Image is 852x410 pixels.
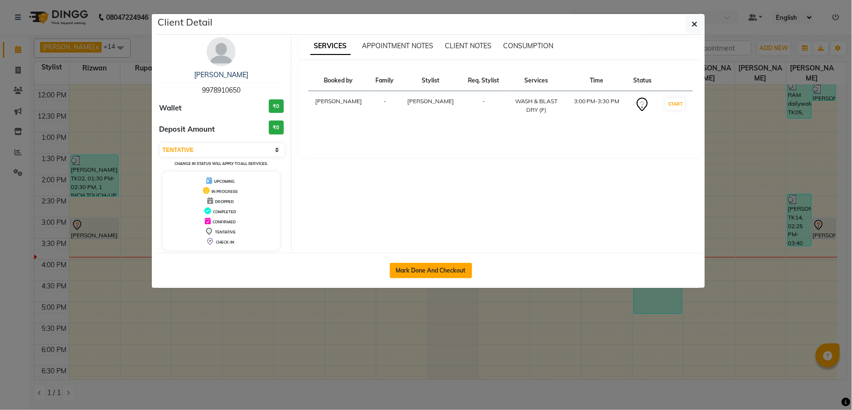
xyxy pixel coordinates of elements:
span: 9978910650 [202,86,240,95]
img: avatar [207,37,236,66]
small: Change in status will apply to all services. [174,161,268,166]
span: DROPPED [215,199,234,204]
span: UPCOMING [214,179,235,184]
span: IN PROGRESS [212,189,238,194]
td: [PERSON_NAME] [308,91,370,121]
div: WASH & BLAST DRY (F) [512,97,561,114]
h3: ₹0 [269,99,284,113]
td: - [369,91,400,121]
button: Mark Done And Checkout [390,263,472,278]
th: Stylist [400,70,462,91]
span: CHECK-IN [216,240,234,245]
span: CONSUMPTION [504,41,554,50]
span: SERVICES [310,38,351,55]
span: Wallet [159,103,182,114]
button: START [666,98,685,110]
span: COMPLETED [213,209,236,214]
td: - [462,91,506,121]
th: Req. Stylist [462,70,506,91]
th: Family [369,70,400,91]
a: [PERSON_NAME] [194,70,248,79]
h5: Client Detail [158,15,213,29]
span: CONFIRMED [213,219,236,224]
th: Time [567,70,627,91]
td: 3:00 PM-3:30 PM [567,91,627,121]
th: Booked by [308,70,370,91]
th: Services [506,70,567,91]
span: CLIENT NOTES [445,41,492,50]
span: APPOINTMENT NOTES [362,41,434,50]
span: Deposit Amount [159,124,215,135]
span: TENTATIVE [215,230,236,234]
th: Status [627,70,658,91]
span: [PERSON_NAME] [408,97,454,105]
h3: ₹0 [269,121,284,135]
